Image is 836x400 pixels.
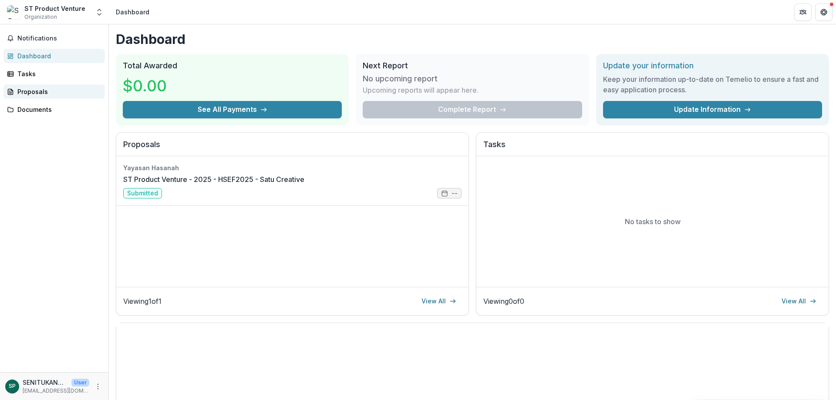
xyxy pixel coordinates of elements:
a: Update Information [603,101,822,118]
div: SENITUKANG PRODUCT [9,383,16,389]
span: Notifications [17,35,101,42]
h2: Next Report [363,61,582,71]
p: User [71,379,89,387]
button: Partners [794,3,812,21]
a: View All [776,294,822,308]
p: No tasks to show [625,216,681,227]
span: Organization [24,13,57,21]
h1: Dashboard [116,31,829,47]
h2: Proposals [123,140,462,156]
h2: Tasks [483,140,822,156]
a: View All [416,294,462,308]
button: Notifications [3,31,105,45]
p: SENITUKANG PRODUCT [23,378,68,387]
button: Open entity switcher [93,3,105,21]
h3: Keep your information up-to-date on Temelio to ensure a fast and easy application process. [603,74,822,95]
div: Documents [17,105,98,114]
a: ST Product Venture - 2025 - HSEF2025 - Satu Creative [123,174,304,185]
a: Tasks [3,67,105,81]
div: Dashboard [17,51,98,61]
button: See All Payments [123,101,342,118]
p: Viewing 1 of 1 [123,296,162,306]
nav: breadcrumb [112,6,153,18]
button: Get Help [815,3,833,21]
div: Proposals [17,87,98,96]
img: ST Product Venture [7,5,21,19]
h2: Total Awarded [123,61,342,71]
h3: No upcoming report [363,74,438,84]
a: Documents [3,102,105,117]
p: [EMAIL_ADDRESS][DOMAIN_NAME] [23,387,89,395]
button: More [93,381,103,392]
p: Upcoming reports will appear here. [363,85,479,95]
h3: $0.00 [123,74,188,97]
p: Viewing 0 of 0 [483,296,524,306]
a: Dashboard [3,49,105,63]
a: Proposals [3,84,105,99]
div: Dashboard [116,7,149,17]
div: Tasks [17,69,98,78]
h2: Update your information [603,61,822,71]
div: ST Product Venture [24,4,85,13]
